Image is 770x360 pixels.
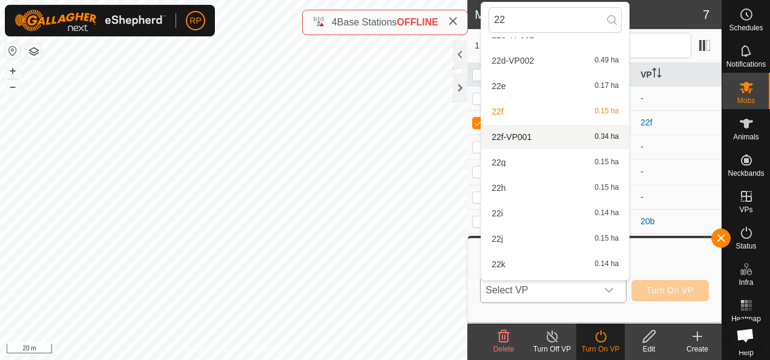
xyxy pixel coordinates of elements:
li: 22j [481,227,629,251]
a: 20b [640,216,654,226]
span: 22d-VP002 [492,56,534,65]
span: Mobs [737,97,755,104]
span: 0.15 ha [594,184,619,192]
span: Schedules [729,24,763,32]
h2: Mobs [475,7,703,22]
li: 22l [481,278,629,302]
td: - [636,159,722,185]
li: 22h [481,176,629,200]
li: 22f [481,99,629,124]
span: 22f [492,107,503,116]
li: 22k [481,252,629,276]
span: Infra [739,279,753,286]
td: - [636,135,722,159]
button: Map Layers [27,44,41,59]
span: 22f-VP001 [492,133,531,141]
span: 0.49 ha [594,56,619,65]
span: 7 [703,5,709,24]
button: + [5,64,20,78]
li: 22f-VP001 [481,125,629,149]
button: Turn On VP [631,280,709,301]
button: Reset Map [5,44,20,58]
span: Select VP [481,278,596,302]
span: Base Stations [337,17,397,27]
span: 0.15 ha [594,107,619,116]
span: Delete [493,345,515,353]
td: - [636,185,722,209]
a: 22f [640,118,652,127]
span: VPs [739,206,752,213]
span: RP [189,15,201,27]
span: 22h [492,184,505,192]
li: 22d-VP002 [481,48,629,73]
button: – [5,79,20,94]
li: 22e [481,74,629,98]
img: Gallagher Logo [15,10,166,32]
span: 22e [492,82,505,90]
div: Open chat [729,319,762,352]
span: 0.14 ha [594,260,619,268]
p-sorticon: Activate to sort [652,70,662,79]
span: 4 [332,17,337,27]
li: 22g [481,150,629,175]
span: 0.14 ha [594,209,619,218]
span: 22k [492,260,505,268]
td: - [636,86,722,110]
div: Edit [625,344,673,355]
a: Privacy Policy [186,344,231,355]
div: Turn On VP [576,344,625,355]
span: 0.17 ha [594,82,619,90]
th: VP [636,63,722,87]
span: Neckbands [728,170,764,177]
span: Notifications [726,61,766,68]
span: 0.15 ha [594,158,619,167]
li: 22i [481,201,629,225]
span: Animals [733,133,759,141]
span: 22j [492,235,503,243]
span: OFFLINE [397,17,438,27]
div: Create [673,344,722,355]
span: 0.15 ha [594,235,619,243]
span: Status [735,242,756,250]
a: Contact Us [246,344,281,355]
span: 1 selected [475,39,544,52]
input: Search [489,7,622,33]
span: Turn On VP [647,285,694,295]
div: dropdown trigger [597,278,621,302]
span: 0.34 ha [594,133,619,141]
div: Turn Off VP [528,344,576,355]
span: Heatmap [731,315,761,322]
span: Help [739,349,754,356]
span: 22i [492,209,503,218]
span: 22g [492,158,505,167]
